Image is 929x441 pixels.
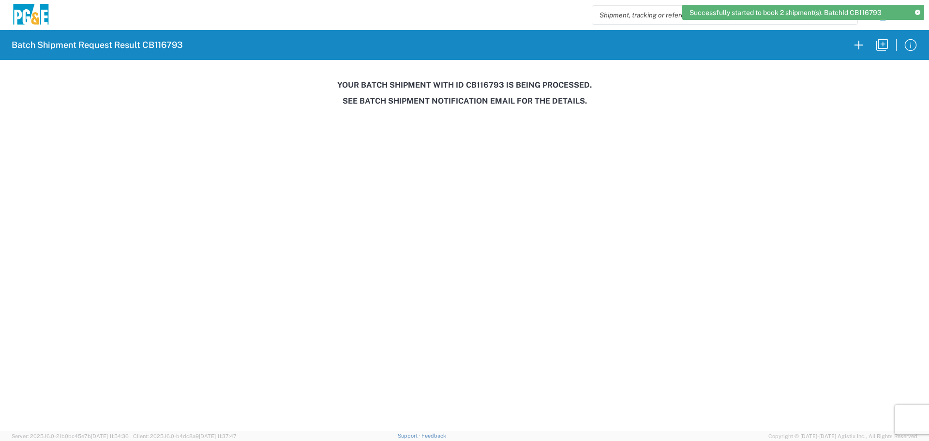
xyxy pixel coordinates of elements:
[421,433,446,439] a: Feedback
[689,8,882,17] span: Successfully started to book 2 shipment(s). BatchId CB116793
[7,96,922,106] h3: See Batch Shipment Notification email for the details.
[768,432,917,441] span: Copyright © [DATE]-[DATE] Agistix Inc., All Rights Reserved
[592,6,843,24] input: Shipment, tracking or reference number
[12,433,129,439] span: Server: 2025.16.0-21b0bc45e7b
[199,433,237,439] span: [DATE] 11:37:47
[12,4,50,27] img: pge
[133,433,237,439] span: Client: 2025.16.0-b4dc8a9
[12,39,183,51] h2: Batch Shipment Request Result CB116793
[7,80,922,90] h3: Your batch shipment with id CB116793 is being processed.
[91,433,129,439] span: [DATE] 11:54:36
[398,433,422,439] a: Support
